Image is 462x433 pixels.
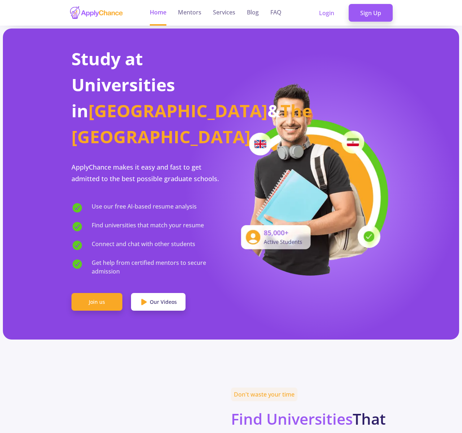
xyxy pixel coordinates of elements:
span: Don't waste your time [231,388,297,401]
span: Our Videos [150,298,177,306]
span: [GEOGRAPHIC_DATA] [88,99,267,122]
span: Find Universities [231,408,353,429]
span: Study at Universities in [71,47,175,122]
img: applicant [231,81,391,276]
span: Get help from certified mentors to secure admission [92,258,231,276]
span: Connect and chat with other students [92,240,195,251]
span: Find universities that match your resume [92,221,204,232]
a: Our Videos [131,293,186,311]
span: & [267,99,280,122]
a: Sign Up [349,4,393,22]
span: Use our free AI-based resume analysis [92,202,197,214]
a: Login [308,4,346,22]
a: Join us [71,293,122,311]
img: applychance logo [69,6,123,20]
span: ApplyChance makes it easy and fast to get admitted to the best possible graduate schools. [71,163,219,183]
